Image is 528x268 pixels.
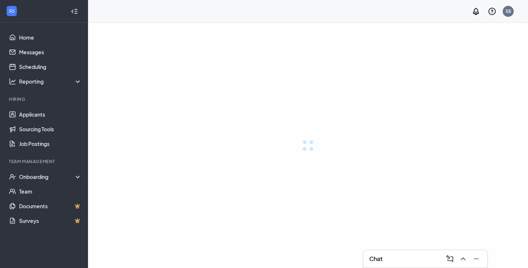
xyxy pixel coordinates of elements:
svg: WorkstreamLogo [8,7,15,15]
button: Minimize [470,253,481,265]
h3: Chat [369,255,382,263]
svg: Minimize [472,254,481,263]
svg: UserCheck [9,173,16,180]
a: Scheduling [19,59,82,74]
svg: Collapse [71,8,78,15]
a: Messages [19,45,82,59]
div: SE [506,8,511,14]
button: ComposeMessage [443,253,455,265]
a: Sourcing Tools [19,122,82,136]
svg: QuestionInfo [488,7,496,16]
div: Hiring [9,96,80,102]
a: DocumentsCrown [19,199,82,213]
a: Applicants [19,107,82,122]
div: Team Management [9,158,80,165]
svg: Notifications [472,7,480,16]
div: Onboarding [19,173,82,180]
a: Team [19,184,82,199]
a: Home [19,30,82,45]
svg: ChevronUp [459,254,467,263]
svg: ComposeMessage [445,254,454,263]
svg: Analysis [9,78,16,85]
a: Job Postings [19,136,82,151]
div: Reporting [19,78,82,85]
button: ChevronUp [456,253,468,265]
a: SurveysCrown [19,213,82,228]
